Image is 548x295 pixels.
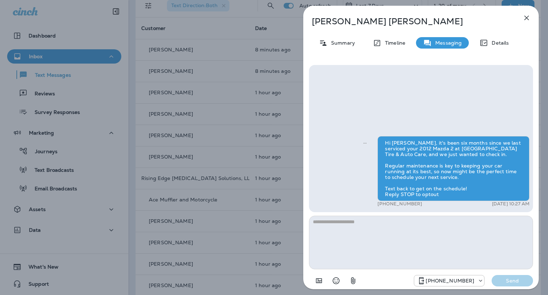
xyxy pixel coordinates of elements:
button: Add in a premade template [312,274,326,288]
p: [PHONE_NUMBER] [377,201,422,207]
div: Hi [PERSON_NAME], it's been six months since we last serviced your 2012 Mazda 2 at [GEOGRAPHIC_DA... [377,136,529,201]
p: Summary [328,40,355,46]
p: Messaging [432,40,462,46]
span: Sent [363,139,367,146]
p: [PHONE_NUMBER] [426,278,474,284]
button: Select an emoji [329,274,343,288]
p: [DATE] 10:27 AM [492,201,529,207]
p: [PERSON_NAME] [PERSON_NAME] [312,16,507,26]
div: +1 (918) 203-8556 [414,276,484,285]
p: Timeline [381,40,405,46]
p: Details [488,40,509,46]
